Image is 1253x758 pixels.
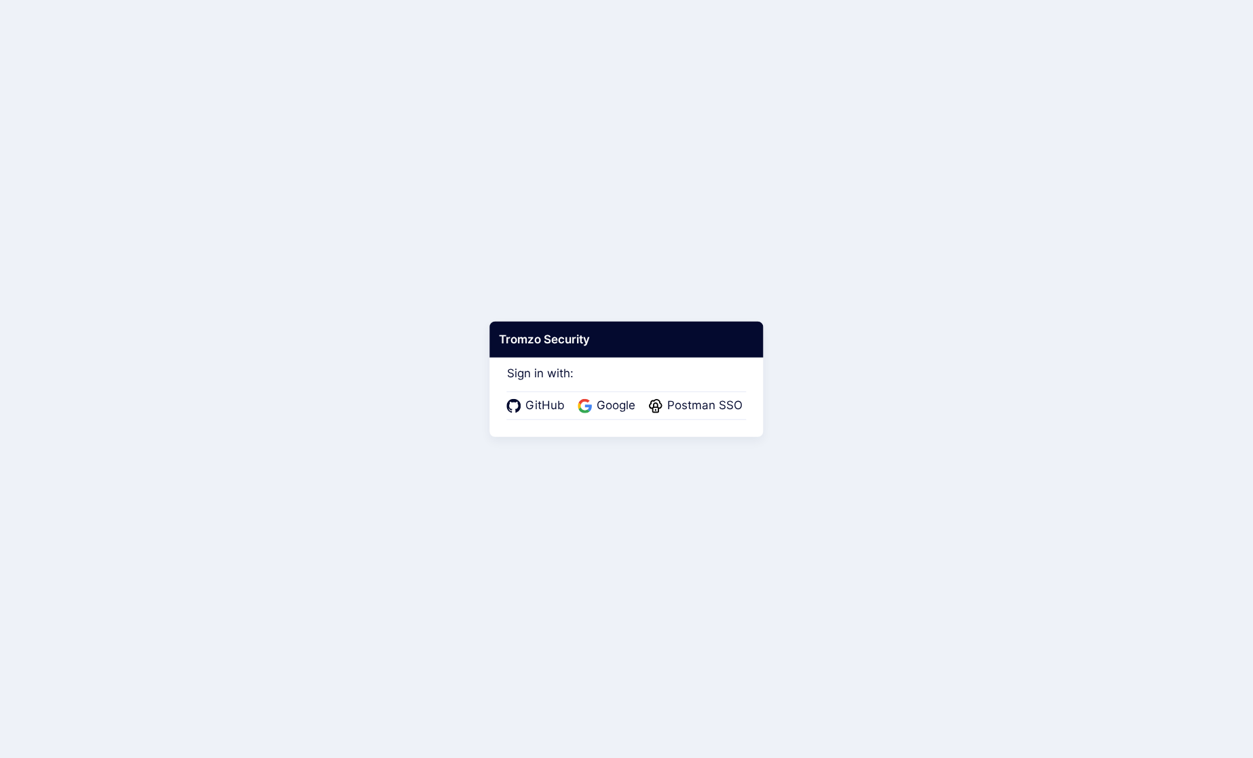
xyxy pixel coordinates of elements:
[663,397,747,415] span: Postman SSO
[507,397,569,415] a: GitHub
[507,347,747,419] div: Sign in with:
[578,397,639,415] a: Google
[593,397,639,415] span: Google
[489,321,763,358] div: Tromzo Security
[521,397,569,415] span: GitHub
[649,397,747,415] a: Postman SSO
